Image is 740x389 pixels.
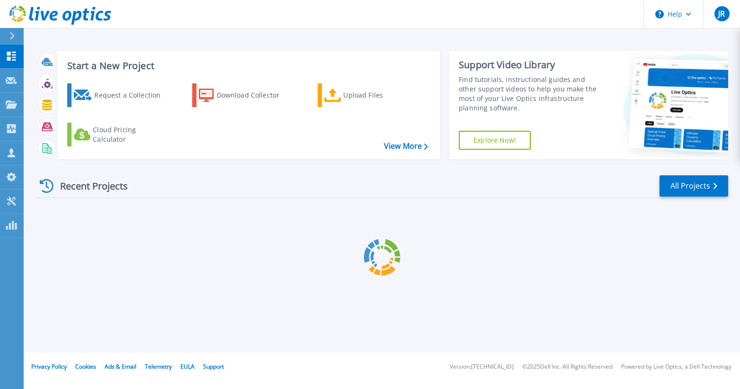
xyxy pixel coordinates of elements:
[621,364,731,370] li: Powered by Live Optics, a Dell Technology
[180,362,195,371] a: EULA
[318,83,423,107] a: Upload Files
[105,362,136,371] a: Ads & Email
[192,83,298,107] a: Download Collector
[75,362,96,371] a: Cookies
[31,362,67,371] a: Privacy Policy
[459,59,599,71] div: Support Video Library
[93,125,169,144] div: Cloud Pricing Calculator
[67,83,173,107] a: Request a Collection
[36,174,141,198] div: Recent Projects
[203,362,224,371] a: Support
[660,175,728,197] a: All Projects
[459,131,531,150] a: Explore Now!
[343,86,419,105] div: Upload Files
[459,75,599,113] div: Find tutorials, instructional guides and other support videos to help you make the most of your L...
[67,61,428,71] h3: Start a New Project
[145,362,172,371] a: Telemetry
[217,86,293,105] div: Download Collector
[94,86,170,105] div: Request a Collection
[384,142,428,151] a: View More
[718,10,725,18] span: JR
[450,364,514,370] li: Version: [TECHNICAL_ID]
[67,123,173,146] a: Cloud Pricing Calculator
[522,364,613,370] li: © 2025 Dell Inc. All Rights Reserved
